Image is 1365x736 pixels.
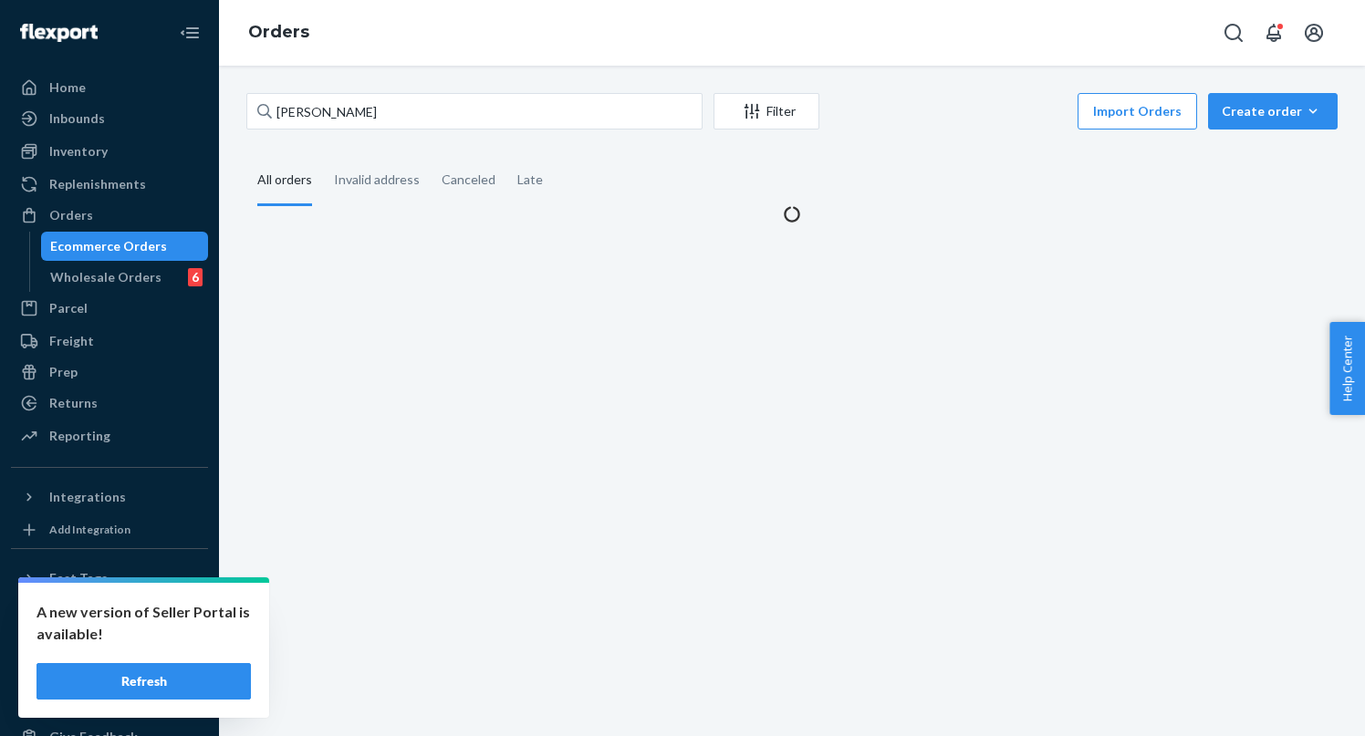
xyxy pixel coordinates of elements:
a: Parcel [11,294,208,323]
a: Orders [11,201,208,230]
a: Settings [11,629,208,658]
button: Open notifications [1256,15,1292,51]
div: Inbounds [49,109,105,128]
a: Freight [11,327,208,356]
a: Inventory [11,137,208,166]
div: Filter [714,102,818,120]
a: Orders [248,22,309,42]
div: Inventory [49,142,108,161]
img: Flexport logo [20,24,98,42]
div: All orders [257,156,312,206]
div: Integrations [49,488,126,506]
a: Add Fast Tag [11,600,208,622]
div: Orders [49,206,93,224]
div: Replenishments [49,175,146,193]
a: Returns [11,389,208,418]
a: Talk to Support [11,660,208,689]
button: Close Navigation [172,15,208,51]
button: Open account menu [1296,15,1332,51]
a: Reporting [11,421,208,451]
div: Returns [49,394,98,412]
div: Create order [1222,102,1324,120]
div: Fast Tags [49,569,108,587]
a: Help Center [11,691,208,720]
div: Freight [49,332,94,350]
a: Wholesale Orders6 [41,263,209,292]
button: Open Search Box [1215,15,1252,51]
div: 6 [188,268,203,286]
button: Fast Tags [11,564,208,593]
input: Search orders [246,93,703,130]
div: Canceled [442,156,495,203]
a: Ecommerce Orders [41,232,209,261]
div: Prep [49,363,78,381]
div: Add Integration [49,522,130,537]
div: Late [517,156,543,203]
a: Replenishments [11,170,208,199]
button: Filter [714,93,819,130]
a: Add Integration [11,519,208,541]
div: Invalid address [334,156,420,203]
div: Reporting [49,427,110,445]
a: Prep [11,358,208,387]
div: Home [49,78,86,97]
p: A new version of Seller Portal is available! [36,601,251,645]
div: Wholesale Orders [50,268,162,286]
a: Home [11,73,208,102]
div: Ecommerce Orders [50,237,167,255]
button: Help Center [1329,322,1365,415]
button: Refresh [36,663,251,700]
ol: breadcrumbs [234,6,324,59]
a: Inbounds [11,104,208,133]
button: Import Orders [1078,93,1197,130]
div: Parcel [49,299,88,317]
button: Integrations [11,482,208,512]
button: Create order [1208,93,1338,130]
